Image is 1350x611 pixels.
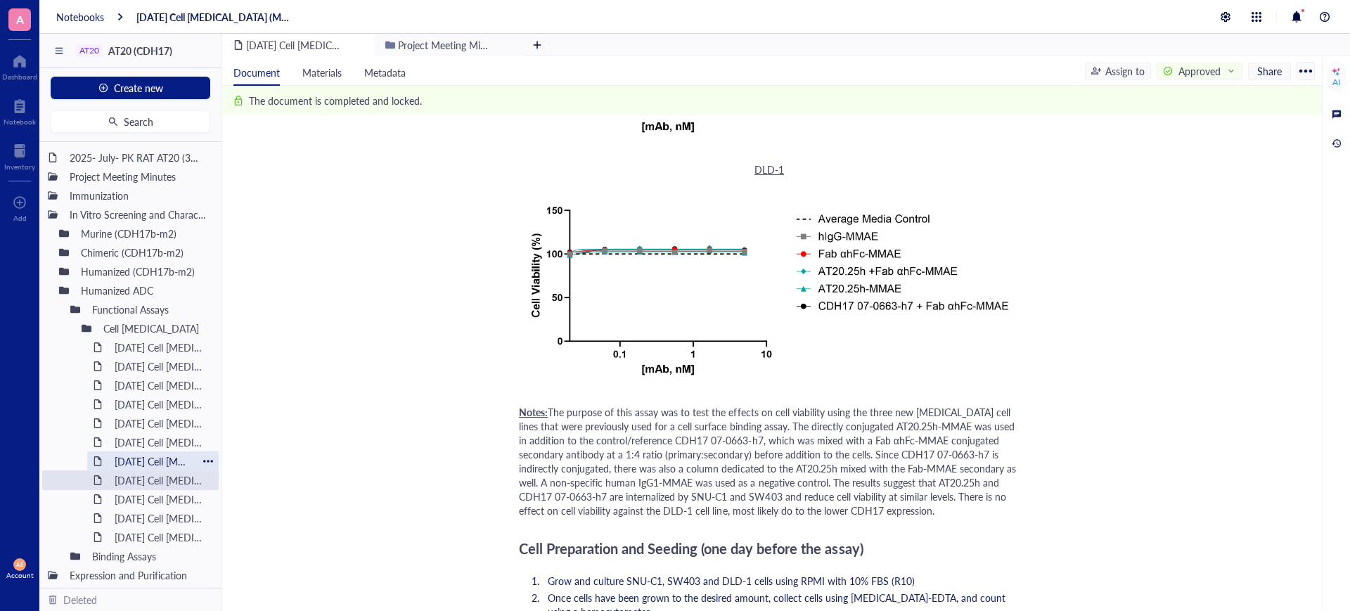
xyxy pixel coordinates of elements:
span: Cell Preparation and Seeding (one day before the assay) [519,539,863,558]
div: [DATE] Cell [MEDICAL_DATA] (MMAE) [108,470,213,490]
a: Dashboard [2,50,37,81]
div: [DATE] Cell [MEDICAL_DATA] [108,337,213,357]
div: [DATE] Cell [MEDICAL_DATA] [108,527,213,547]
span: Metadata [364,65,406,79]
img: genemod-experiment-image [519,191,1020,387]
div: [DATE] Cell [MEDICAL_DATA] [108,413,213,433]
div: Account [6,571,34,579]
div: Dashboard [2,72,37,81]
span: Grow and culture SNU-C1, SW403 and DLD-1 cells using RPMI with 10% FBS (R10) [548,574,915,588]
span: Create new [114,82,163,94]
div: In Vitro Screening and Characterization [63,205,213,224]
div: Humanized ADC [75,281,213,300]
span: AT20 (CDH17) [108,44,172,58]
div: [DATE] Cell [MEDICAL_DATA] [108,356,213,376]
a: Notebook [4,95,36,126]
div: Assign to [1105,63,1145,79]
div: Add [13,214,27,222]
span: A [16,11,24,28]
div: Chimeric (CDH17b-m2) [75,243,213,262]
div: [DATE] Cell [MEDICAL_DATA] [108,375,213,395]
span: Search [124,116,153,127]
div: [DATE] Cell [MEDICAL_DATA] [108,451,198,471]
div: Deleted [63,592,97,607]
a: [DATE] Cell [MEDICAL_DATA] (MMAE) [136,11,295,23]
button: Create new [51,77,210,99]
a: Inventory [4,140,35,171]
div: [DATE] Cell [MEDICAL_DATA] [108,432,213,452]
div: 2025- July- PK RAT AT20 (3mg/kg; 6mg/kg & 9mg/kg) [63,148,213,167]
div: Murine (CDH17b-m2) [75,224,213,243]
div: Cell [MEDICAL_DATA] [97,319,213,338]
div: Binding Assays [86,546,213,566]
a: Notebooks [56,11,104,23]
div: Approved [1178,63,1221,79]
div: [DATE] Cell [MEDICAL_DATA] (MMAE) [108,489,213,509]
div: Inventory [4,162,35,171]
div: Humanized (CDH17b-m2) [75,262,213,281]
div: [DATE] Cell [MEDICAL_DATA] (MMAE) [108,508,213,528]
div: Notebook [4,117,36,126]
div: The document is completed and locked. [249,93,422,108]
div: Expression and Purification [63,565,213,585]
div: Immunization [63,186,213,205]
span: Share [1257,65,1282,77]
span: The purpose of this assay was to test the effects on cell viability using the three new [MEDICAL_... [519,405,1019,517]
span: Materials [302,65,342,79]
div: Functional Assays [86,300,213,319]
div: AI [1332,77,1340,88]
div: In-House Purification [75,584,213,604]
button: Search [51,110,210,133]
span: AE [16,561,23,567]
span: DLD-1 [754,162,784,176]
span: Document [233,65,280,79]
div: [DATE] Cell [MEDICAL_DATA] [108,394,213,414]
span: Notes: [519,405,548,419]
button: Share [1248,63,1291,79]
div: AT20 [79,46,99,56]
div: Project Meeting Minutes [63,167,213,186]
